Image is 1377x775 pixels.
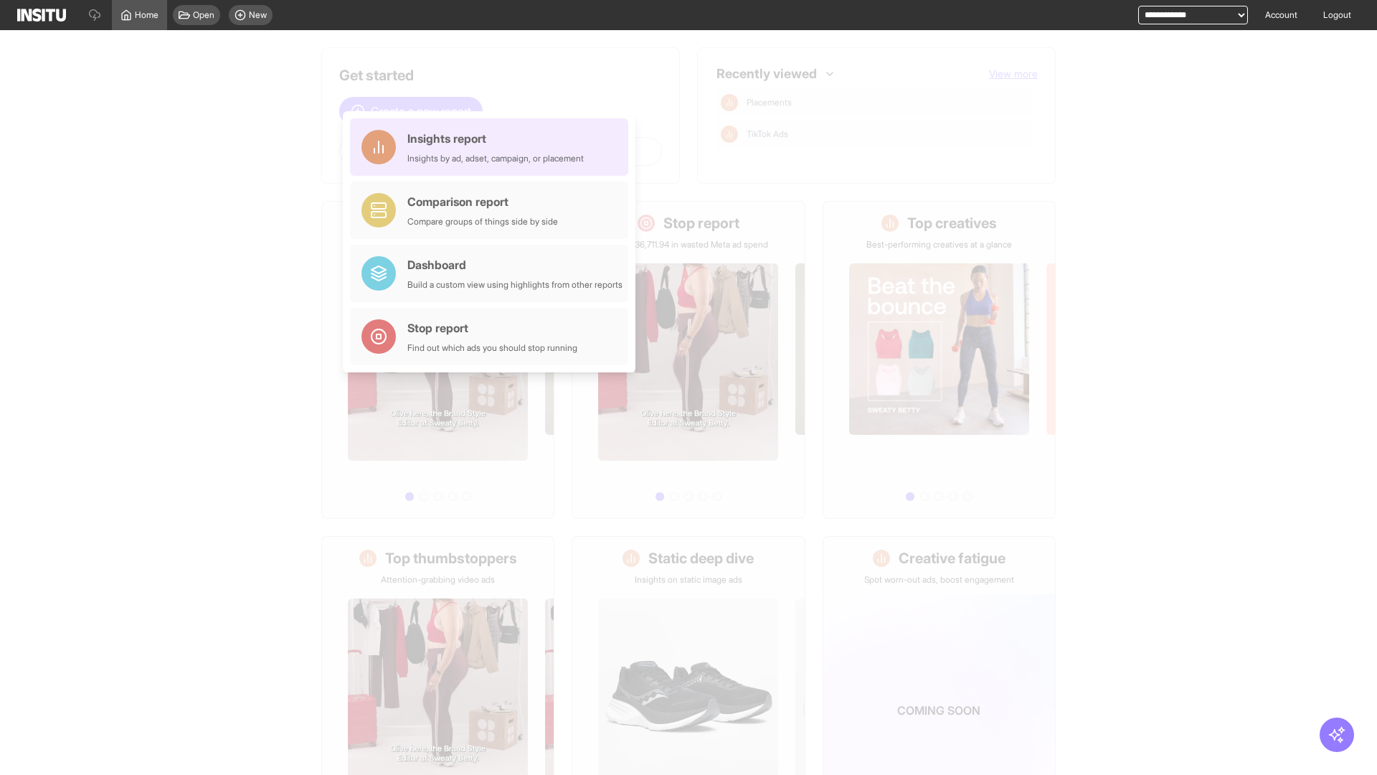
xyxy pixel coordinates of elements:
[407,279,623,291] div: Build a custom view using highlights from other reports
[407,216,558,227] div: Compare groups of things side by side
[193,9,214,21] span: Open
[135,9,158,21] span: Home
[17,9,66,22] img: Logo
[249,9,267,21] span: New
[407,153,584,164] div: Insights by ad, adset, campaign, or placement
[407,193,558,210] div: Comparison report
[407,130,584,147] div: Insights report
[407,256,623,273] div: Dashboard
[407,319,577,337] div: Stop report
[407,342,577,354] div: Find out which ads you should stop running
